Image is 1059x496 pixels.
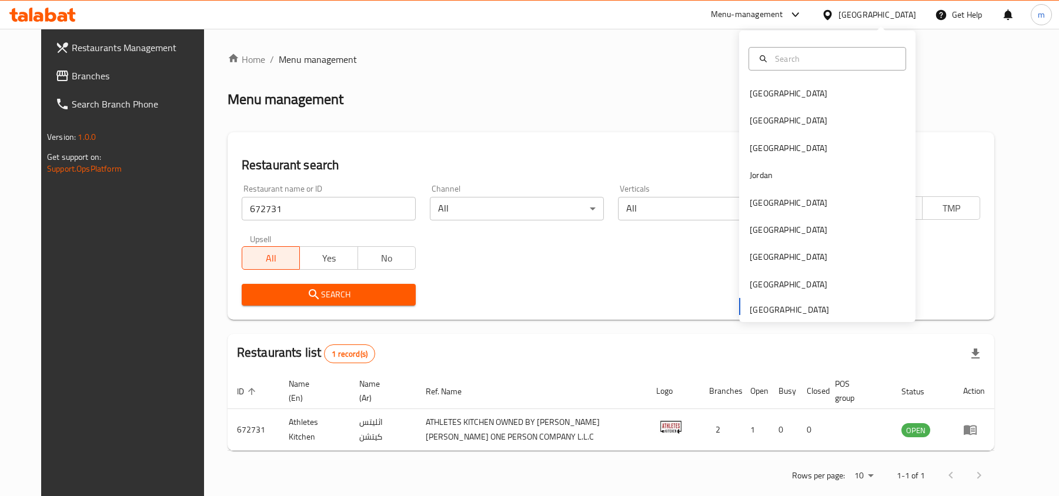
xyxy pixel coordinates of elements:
span: OPEN [901,424,930,437]
div: [GEOGRAPHIC_DATA] [750,223,827,236]
span: Search Branch Phone [72,97,209,111]
table: enhanced table [228,373,994,451]
a: Support.OpsPlatform [47,161,122,176]
span: TMP [927,200,976,217]
h2: Menu management [228,90,343,109]
img: Athletes Kitchen [656,413,686,442]
button: All [242,246,300,270]
a: Branches [46,62,218,90]
span: Status [901,384,940,398]
a: Restaurants Management [46,33,218,62]
td: 1 [741,409,769,451]
td: 2 [700,409,741,451]
th: Open [741,373,769,409]
span: Name (Ar) [359,377,402,405]
div: Total records count [324,344,375,363]
span: m [1038,8,1045,21]
div: [GEOGRAPHIC_DATA] [838,8,916,21]
td: Athletes Kitchen [279,409,350,451]
th: Branches [700,373,741,409]
td: 0 [797,409,826,451]
li: / [270,52,274,66]
td: ATHLETES KITCHEN OWNED BY [PERSON_NAME] [PERSON_NAME] ONE PERSON COMPANY L.L.C [416,409,647,451]
div: OPEN [901,423,930,437]
nav: breadcrumb [228,52,994,66]
th: Busy [769,373,797,409]
div: Menu [963,423,985,437]
div: [GEOGRAPHIC_DATA] [750,142,827,155]
span: 1.0.0 [78,129,96,145]
span: Search [251,287,406,302]
p: Rows per page: [792,468,845,483]
td: 0 [769,409,797,451]
div: All [430,197,604,220]
a: Search Branch Phone [46,90,218,118]
button: No [358,246,416,270]
div: [GEOGRAPHIC_DATA] [750,87,827,100]
button: Search [242,284,416,306]
th: Logo [647,373,700,409]
span: Ref. Name [426,384,477,398]
div: [GEOGRAPHIC_DATA] [750,114,827,127]
div: [GEOGRAPHIC_DATA] [750,278,827,291]
span: All [247,250,295,267]
button: Yes [299,246,358,270]
th: Closed [797,373,826,409]
p: 1-1 of 1 [897,468,925,483]
div: Export file [961,340,990,368]
input: Search for restaurant name or ID.. [242,197,416,220]
div: [GEOGRAPHIC_DATA] [750,196,827,209]
span: POS group [835,377,878,405]
span: No [363,250,411,267]
td: 672731 [228,409,279,451]
div: All [618,197,792,220]
input: Search [770,52,898,65]
span: Name (En) [289,377,336,405]
span: Branches [72,69,209,83]
div: [GEOGRAPHIC_DATA] [750,250,827,263]
div: Menu-management [711,8,783,22]
label: Upsell [250,234,272,243]
a: Home [228,52,265,66]
button: TMP [922,196,980,220]
span: Restaurants Management [72,41,209,55]
span: Get support on: [47,149,101,165]
span: Menu management [279,52,357,66]
td: اثليتس كيتشن [350,409,416,451]
span: ID [237,384,259,398]
span: 1 record(s) [325,348,375,360]
div: Jordan [750,169,773,182]
th: Action [954,373,994,409]
span: Yes [305,250,353,267]
h2: Restaurants list [237,344,375,363]
div: Rows per page: [850,467,878,485]
h2: Restaurant search [242,156,980,174]
span: Version: [47,129,76,145]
